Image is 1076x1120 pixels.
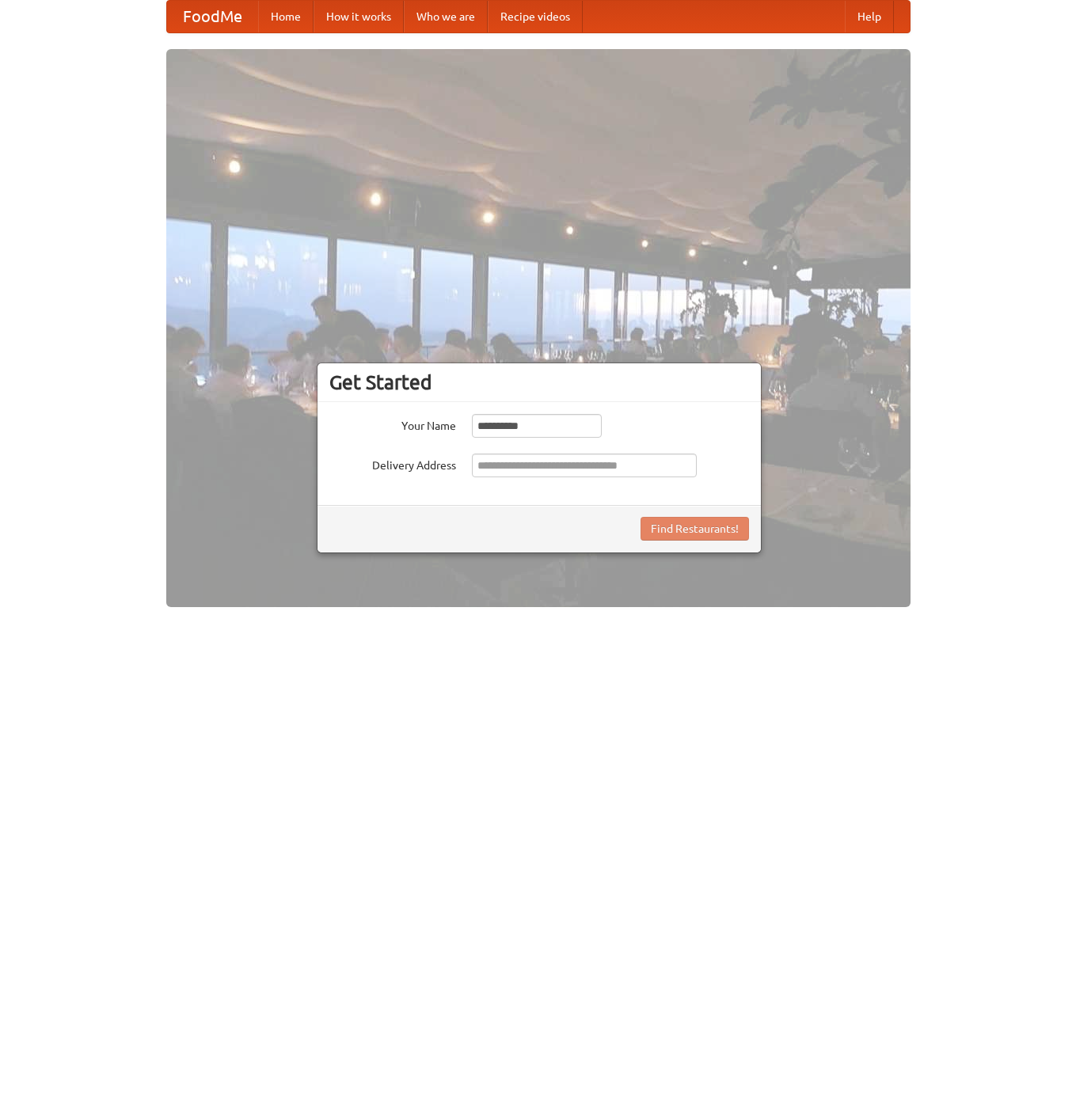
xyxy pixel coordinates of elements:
[167,1,258,32] a: FoodMe
[641,517,749,541] button: Find Restaurants!
[845,1,894,32] a: Help
[488,1,583,32] a: Recipe videos
[258,1,314,32] a: Home
[314,1,404,32] a: How it works
[329,454,456,473] label: Delivery Address
[329,414,456,434] label: Your Name
[329,370,749,394] h3: Get Started
[404,1,488,32] a: Who we are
